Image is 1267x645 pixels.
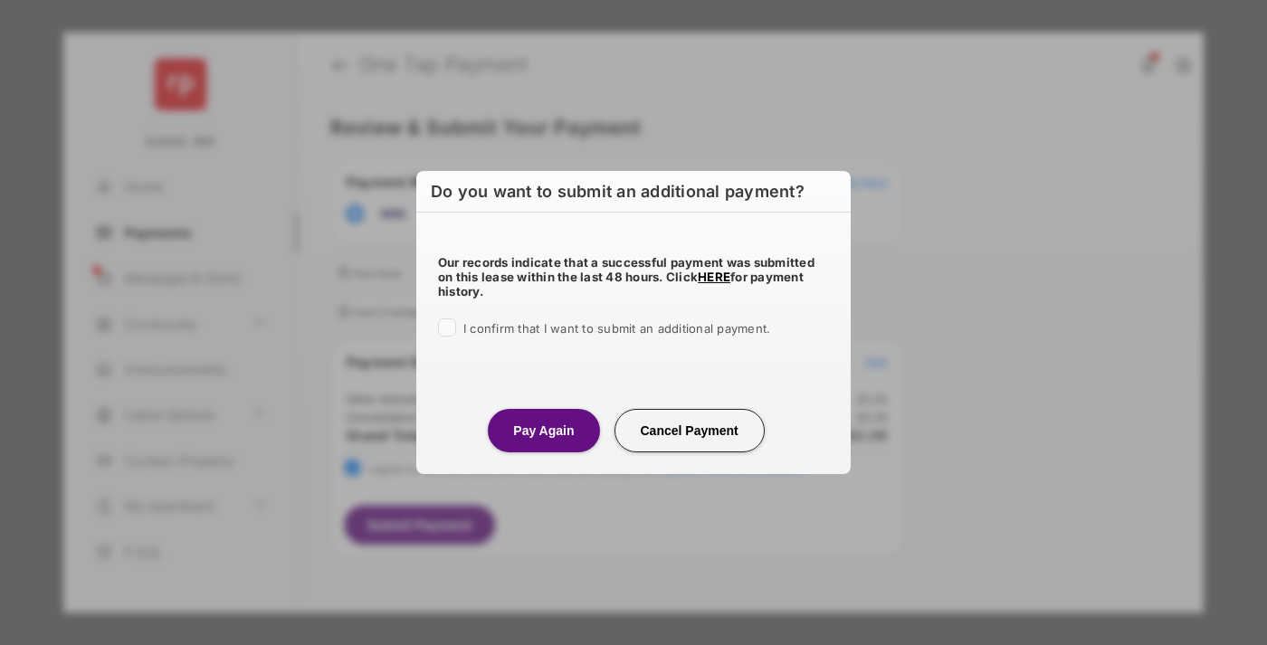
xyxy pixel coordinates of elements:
button: Cancel Payment [614,409,765,452]
button: Pay Again [488,409,599,452]
a: HERE [698,270,730,284]
h6: Do you want to submit an additional payment? [416,171,851,213]
span: I confirm that I want to submit an additional payment. [463,321,770,336]
h5: Our records indicate that a successful payment was submitted on this lease within the last 48 hou... [438,255,829,299]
